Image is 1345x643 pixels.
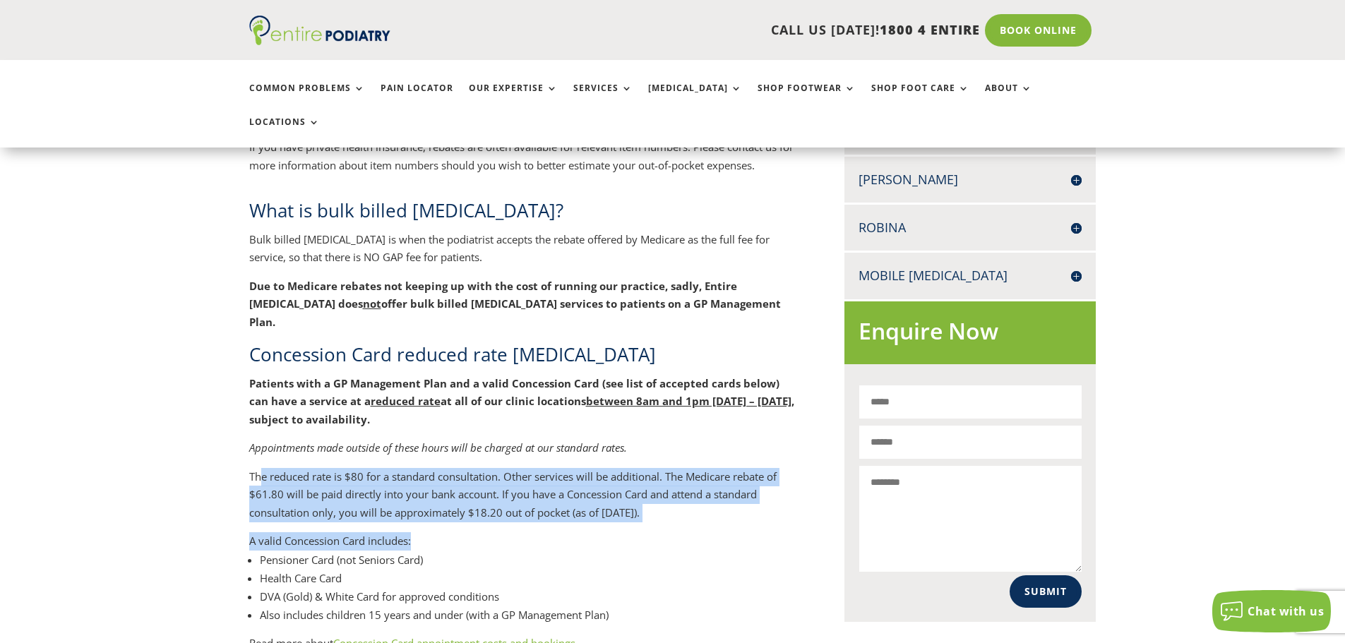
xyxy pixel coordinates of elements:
a: Entire Podiatry [249,34,390,48]
button: Submit [1010,575,1082,608]
a: Shop Footwear [758,83,856,114]
p: CALL US [DATE]! [445,21,980,40]
a: Services [573,83,633,114]
b: Due to Medicare rebates not keeping up with the cost of running our practice, sadly, Entire [MEDI... [249,279,737,311]
b: offer bulk billed [MEDICAL_DATA] services to patients on a GP Management Plan. [249,296,781,329]
img: logo (1) [249,16,390,45]
a: Pain Locator [381,83,453,114]
p: The reduced rate is $80 for a standard consultation. Other services will be additional. The Medic... [249,468,799,533]
h2: Enquire Now [859,316,1082,354]
span: Chat with us [1248,603,1324,619]
em: Appointments made outside of these hours will be charged at our standard rates. [249,440,627,455]
div: A valid Concession Card includes: [249,532,799,551]
button: Chat with us [1212,590,1331,632]
h2: Concession Card reduced rate [MEDICAL_DATA] [249,342,799,374]
li: DVA (Gold) & White Card for approved conditions [260,587,799,606]
li: Pensioner Card (not Seniors Card) [260,551,799,569]
li: Health Care Card [260,569,799,587]
h4: Mobile [MEDICAL_DATA] [859,267,1082,284]
p: Bulk billed [MEDICAL_DATA] is when the podiatrist accepts the rebate offered by Medicare as the f... [249,231,799,277]
h2: What is bulk billed [MEDICAL_DATA]? [249,198,799,230]
h4: [PERSON_NAME] [859,171,1082,188]
a: Common Problems [249,83,365,114]
span: 1800 4 ENTIRE [880,21,980,38]
h4: Robina [859,219,1082,236]
span: between 8am and 1pm [DATE] – [DATE] [586,394,791,408]
a: About [985,83,1032,114]
a: [MEDICAL_DATA] [648,83,742,114]
span: reduced rate [371,394,441,408]
li: Also includes children 15 years and under (with a GP Management Plan) [260,606,799,624]
a: Our Expertise [469,83,558,114]
p: If you have private health insurance, rebates are often available for relevant item numbers. Plea... [249,138,799,174]
b: not [363,296,381,311]
a: Book Online [985,14,1092,47]
a: Shop Foot Care [871,83,969,114]
b: Patients with a GP Management Plan and a valid Concession Card (see list of accepted cards below)... [249,376,794,426]
a: Locations [249,117,320,148]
